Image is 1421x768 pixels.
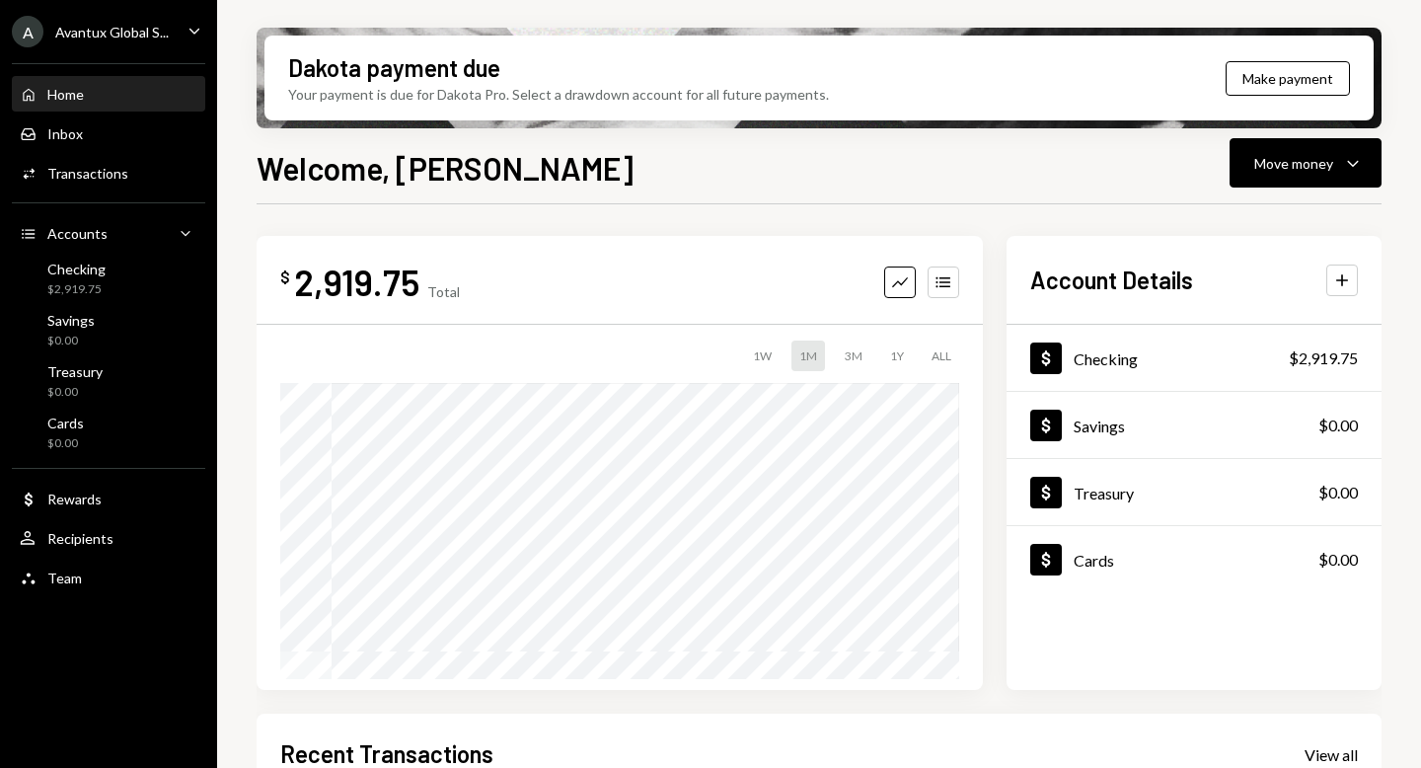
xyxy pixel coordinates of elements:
div: 3M [837,341,870,371]
a: Accounts [12,215,205,251]
div: 1M [791,341,825,371]
div: $0.00 [1318,548,1358,572]
div: Treasury [47,363,103,380]
div: Avantux Global S... [55,24,169,40]
div: Total [427,283,460,300]
div: $2,919.75 [47,281,106,298]
div: $0.00 [1318,481,1358,504]
div: Cards [1074,551,1114,570]
a: View all [1305,743,1358,765]
a: Checking$2,919.75 [12,255,205,302]
h1: Welcome, [PERSON_NAME] [257,148,634,188]
div: $0.00 [1318,414,1358,437]
a: Team [12,560,205,595]
div: 1Y [882,341,912,371]
div: Savings [47,312,95,329]
div: Your payment is due for Dakota Pro. Select a drawdown account for all future payments. [288,84,829,105]
div: ALL [924,341,959,371]
div: $2,919.75 [1289,346,1358,370]
a: Treasury$0.00 [12,357,205,405]
div: $0.00 [47,435,84,452]
div: $0.00 [47,333,95,349]
div: Treasury [1074,484,1134,502]
div: Accounts [47,225,108,242]
div: Savings [1074,417,1125,435]
a: Savings$0.00 [1007,392,1382,458]
div: 1W [745,341,780,371]
a: Transactions [12,155,205,191]
div: Checking [47,261,106,277]
div: Team [47,570,82,586]
div: Rewards [47,491,102,507]
div: Recipients [47,530,113,547]
div: A [12,16,43,47]
div: Move money [1254,153,1333,174]
div: Transactions [47,165,128,182]
a: Cards$0.00 [1007,526,1382,592]
div: Checking [1074,349,1138,368]
div: 2,919.75 [294,260,419,304]
div: Dakota payment due [288,51,500,84]
div: View all [1305,745,1358,765]
h2: Account Details [1030,264,1193,296]
a: Recipients [12,520,205,556]
a: Rewards [12,481,205,516]
div: Cards [47,415,84,431]
div: $0.00 [47,384,103,401]
a: Checking$2,919.75 [1007,325,1382,391]
button: Make payment [1226,61,1350,96]
a: Cards$0.00 [12,409,205,456]
div: Inbox [47,125,83,142]
a: Home [12,76,205,112]
a: Treasury$0.00 [1007,459,1382,525]
a: Savings$0.00 [12,306,205,353]
div: $ [280,268,290,287]
div: Home [47,86,84,103]
button: Move money [1230,138,1382,188]
a: Inbox [12,115,205,151]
